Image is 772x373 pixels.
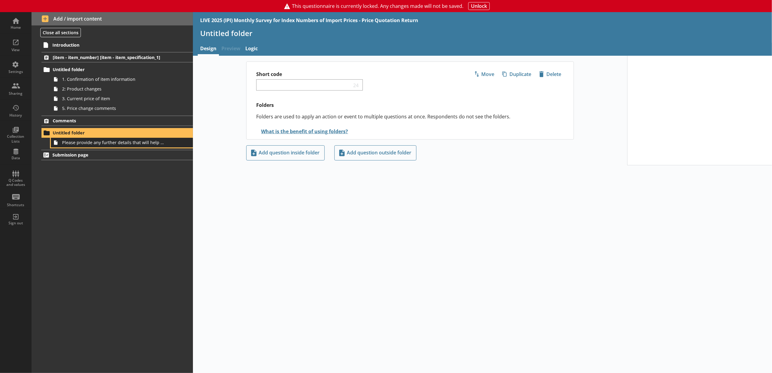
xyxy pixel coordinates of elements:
button: Add question inside folder [246,145,325,160]
div: Data [5,156,26,160]
label: Short code [256,71,410,78]
button: What is the benefit of using folders? [256,126,349,137]
span: Comments [53,118,163,124]
button: Add question outside folder [334,145,416,160]
p: Folders are used to apply an action or event to multiple questions at once. Respondents do not se... [256,113,564,120]
a: 5. Price change comments [51,104,193,113]
span: Please provide any further details that will help us to understand your business and tell an indu... [62,140,165,145]
span: 3. Current price of item [62,96,165,101]
span: Untitled folder [53,67,163,72]
a: Untitled folder [41,128,193,138]
div: Sign out [5,221,26,226]
li: Untitled folder1. Confirmation of item information2: Product changes3. Current price of item5. Pr... [44,65,193,113]
span: Delete [537,69,564,79]
span: Preview [219,43,243,56]
span: 24 [352,82,360,88]
button: Unlock [468,2,490,10]
span: 5. Price change comments [62,105,165,111]
span: 2: Product changes [62,86,165,92]
span: Add / import content [42,15,183,22]
li: [item - item_number] [item - item_specification_1]Untitled folder1. Confirmation of item informat... [31,52,193,113]
div: Home [5,25,26,30]
span: Submission page [52,152,163,158]
div: Settings [5,69,26,74]
div: LIVE 2025 (IPI) Monthly Survey for Index Numbers of Import Prices - Price Quotation Return [200,17,418,24]
div: Collection Lists [5,134,26,144]
div: Shortcuts [5,203,26,207]
span: Add question outside folder [337,148,414,158]
span: Add question inside folder [249,148,322,158]
span: Introduction [52,42,163,48]
a: 3. Current price of item [51,94,193,104]
a: Logic [243,43,260,56]
span: Duplicate [500,69,534,79]
div: Q Codes and values [5,178,26,187]
h1: Untitled folder [200,28,765,38]
li: Untitled folderPlease provide any further details that will help us to understand your business a... [44,128,193,147]
span: [item - item_number] [item - item_specification_1] [53,54,163,60]
button: Duplicate [499,69,534,79]
h2: Folders [256,102,564,108]
a: Comments [41,116,193,126]
a: Please provide any further details that will help us to understand your business and tell an indu... [51,138,193,147]
button: Delete [536,69,564,79]
a: [item - item_number] [item - item_specification_1] [41,52,193,62]
span: This questionnaire is currently locked. Any changes made will not be saved. [292,3,463,9]
a: 2: Product changes [51,84,193,94]
span: 1. Confirmation of item information [62,76,165,82]
button: Close all sections [40,28,81,37]
div: View [5,48,26,52]
span: Move [472,69,497,79]
span: Untitled folder [53,130,163,136]
div: History [5,113,26,118]
a: Design [198,43,219,56]
a: Submission page [41,150,193,160]
li: CommentsUntitled folderPlease provide any further details that will help us to understand your bu... [31,116,193,147]
button: Move [471,69,497,79]
button: Add / import content [31,12,193,25]
a: Introduction [41,40,193,50]
a: 1. Confirmation of item information [51,74,193,84]
a: Untitled folder [41,65,193,74]
div: Sharing [5,91,26,96]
